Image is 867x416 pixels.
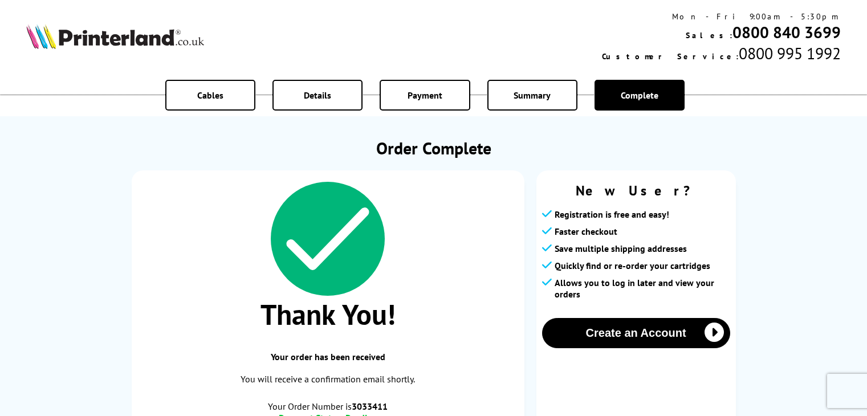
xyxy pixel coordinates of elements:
[555,260,710,271] span: Quickly find or re-order your cartridges
[304,89,331,101] span: Details
[555,243,687,254] span: Save multiple shipping addresses
[408,89,442,101] span: Payment
[514,89,551,101] span: Summary
[143,296,513,333] span: Thank You!
[143,351,513,362] span: Your order has been received
[132,137,736,159] h1: Order Complete
[555,277,730,300] span: Allows you to log in later and view your orders
[143,372,513,387] p: You will receive a confirmation email shortly.
[542,182,730,199] span: New User?
[143,401,513,412] span: Your Order Number is
[352,401,388,412] b: 3033411
[555,226,617,237] span: Faster checkout
[686,30,732,40] span: Sales:
[555,209,669,220] span: Registration is free and easy!
[197,89,223,101] span: Cables
[739,43,841,64] span: 0800 995 1992
[602,51,739,62] span: Customer Service:
[602,11,841,22] div: Mon - Fri 9:00am - 5:30pm
[26,24,204,49] img: Printerland Logo
[621,89,658,101] span: Complete
[732,22,841,43] a: 0800 840 3699
[542,318,730,348] button: Create an Account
